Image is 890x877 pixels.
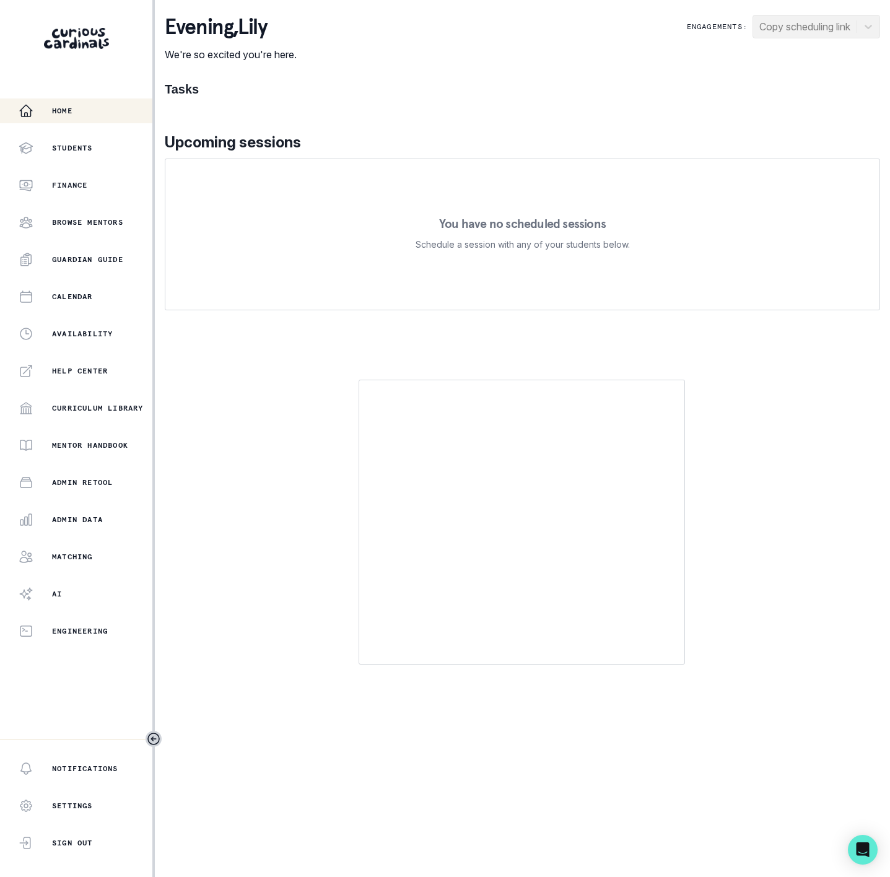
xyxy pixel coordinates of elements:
p: Students [52,143,93,153]
p: Calendar [52,292,93,302]
p: Guardian Guide [52,255,123,264]
p: Browse Mentors [52,217,123,227]
button: Toggle sidebar [146,731,162,747]
p: Curriculum Library [52,403,144,413]
p: evening , Lily [165,15,297,40]
h1: Tasks [165,82,880,97]
p: Mentor Handbook [52,440,128,450]
p: Admin Retool [52,478,113,487]
p: Engineering [52,626,108,636]
p: You have no scheduled sessions [439,217,606,230]
p: Notifications [52,764,118,774]
p: Matching [52,552,93,562]
p: Upcoming sessions [165,131,880,154]
p: Admin Data [52,515,103,525]
p: Settings [52,801,93,811]
p: Home [52,106,72,116]
p: Engagements: [687,22,748,32]
p: Schedule a session with any of your students below. [416,237,630,252]
p: We're so excited you're here. [165,47,297,62]
div: Open Intercom Messenger [848,835,878,865]
p: AI [52,589,62,599]
p: Help Center [52,366,108,376]
p: Sign Out [52,838,93,848]
p: Availability [52,329,113,339]
p: Finance [52,180,87,190]
img: Curious Cardinals Logo [44,28,109,49]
